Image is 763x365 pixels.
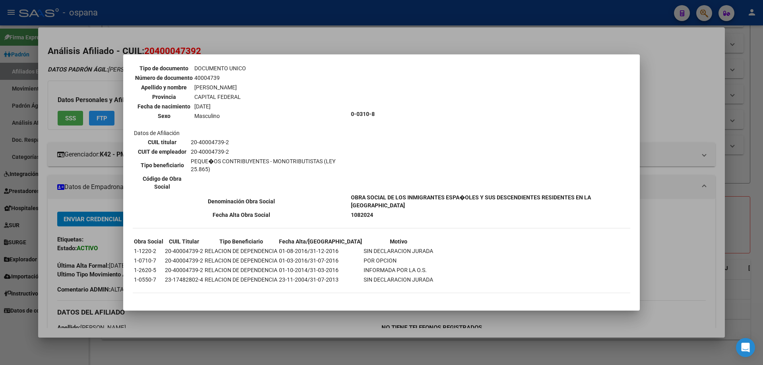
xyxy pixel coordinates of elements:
[165,247,203,255] td: 20-40004739-2
[165,256,203,265] td: 20-40004739-2
[135,83,193,92] th: Apellido y nombre
[194,83,246,92] td: [PERSON_NAME]
[279,247,362,255] td: 01-08-2016/31-12-2016
[134,266,164,274] td: 1-2620-5
[135,73,193,82] th: Número de documento
[194,64,246,73] td: DOCUMENTO UNICO
[204,247,278,255] td: RELACION DE DEPENDENCIA
[363,247,434,255] td: SIN DECLARACION JURADA
[190,147,348,156] td: 20-40004739-2
[135,174,190,191] th: Código de Obra Social
[135,147,190,156] th: CUIT de empleador
[165,237,203,246] th: CUIL Titular
[204,237,278,246] th: Tipo Beneficiario
[204,266,278,274] td: RELACION DE DEPENDENCIA
[134,237,164,246] th: Obra Social
[165,266,203,274] td: 20-40004739-2
[135,102,193,111] th: Fecha de nacimiento
[363,275,434,284] td: SIN DECLARACION JURADA
[134,211,350,219] th: Fecha Alta Obra Social
[165,275,203,284] td: 23-17482802-4
[279,275,362,284] td: 23-11-2004/31-07-2013
[194,112,246,120] td: Masculino
[279,237,362,246] th: Fecha Alta/[GEOGRAPHIC_DATA]
[190,138,348,147] td: 20-40004739-2
[204,256,278,265] td: RELACION DE DEPENDENCIA
[279,266,362,274] td: 01-10-2014/31-03-2016
[135,138,190,147] th: CUIL titular
[363,266,434,274] td: INFORMADA POR LA O.S.
[351,111,375,117] b: 0-0310-8
[363,256,434,265] td: POR OPCION
[194,73,246,82] td: 40004739
[134,256,164,265] td: 1-0710-7
[134,193,350,210] th: Denominación Obra Social
[135,64,193,73] th: Tipo de documento
[134,36,350,192] td: Datos personales Datos de Afiliación
[351,194,591,209] b: OBRA SOCIAL DE LOS INMIGRANTES ESPA�OLES Y SUS DESCENDIENTES RESIDENTES EN LA [GEOGRAPHIC_DATA]
[135,112,193,120] th: Sexo
[194,93,246,101] td: CAPITAL FEDERAL
[134,275,164,284] td: 1-0550-7
[194,102,246,111] td: [DATE]
[279,256,362,265] td: 01-03-2016/31-07-2016
[134,247,164,255] td: 1-1220-2
[135,157,190,174] th: Tipo beneficiario
[135,93,193,101] th: Provincia
[351,212,373,218] b: 1082024
[204,275,278,284] td: RELACION DE DEPENDENCIA
[736,338,755,357] div: Open Intercom Messenger
[190,157,348,174] td: PEQUE�OS CONTRIBUYENTES - MONOTRIBUTISTAS (LEY 25.865)
[363,237,434,246] th: Motivo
